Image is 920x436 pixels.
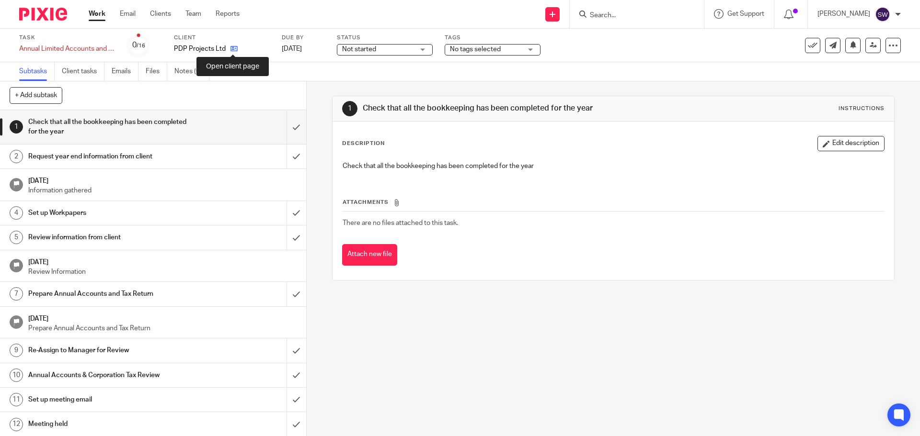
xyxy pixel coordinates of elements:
p: Check that all the bookkeeping has been completed for the year [343,161,884,171]
button: + Add subtask [10,87,62,103]
button: Attach new file [342,244,397,266]
a: Clients [150,9,171,19]
div: Instructions [839,105,885,112]
div: 4 [10,206,23,220]
h1: Check that all the bookkeeping has been completed for the year [363,103,634,113]
span: [DATE] [282,45,302,52]
div: 0 [132,40,145,51]
a: Email [120,9,136,19]
h1: [DATE] [28,174,297,186]
div: 11 [10,393,23,406]
h1: Annual Accounts & Corporation Tax Review [28,368,194,382]
a: Work [89,9,105,19]
h1: Request year end information from client [28,149,194,164]
label: Client [174,34,270,42]
div: 7 [10,287,23,301]
h1: [DATE] [28,312,297,324]
span: Get Support [727,11,764,17]
div: 1 [342,101,357,116]
div: 1 [10,120,23,134]
p: Information gathered [28,186,297,195]
span: No tags selected [450,46,501,53]
button: Edit description [817,136,885,151]
span: There are no files attached to this task. [343,220,458,226]
a: Reports [216,9,240,19]
a: Audit logs [217,62,253,81]
h1: Check that all the bookkeeping has been completed for the year [28,115,194,139]
label: Status [337,34,433,42]
span: Not started [342,46,376,53]
div: Annual Limited Accounts and Corporation Tax Return [19,44,115,54]
div: 2 [10,150,23,163]
a: Client tasks [62,62,104,81]
img: svg%3E [875,7,890,22]
div: 12 [10,418,23,431]
small: /16 [137,43,145,48]
h1: Set up meeting email [28,392,194,407]
span: Attachments [343,200,389,205]
label: Task [19,34,115,42]
input: Search [589,11,675,20]
a: Subtasks [19,62,55,81]
label: Due by [282,34,325,42]
label: Tags [445,34,540,42]
div: 9 [10,344,23,357]
h1: Prepare Annual Accounts and Tax Return [28,287,194,301]
p: Review Information [28,267,297,277]
img: Pixie [19,8,67,21]
p: PDP Projects Ltd [174,44,226,54]
h1: Set up Workpapers [28,206,194,220]
p: Description [342,140,385,147]
p: Prepare Annual Accounts and Tax Return [28,324,297,333]
a: Team [185,9,201,19]
h1: Re-Assign to Manager for Review [28,343,194,358]
a: Files [146,62,167,81]
div: 10 [10,369,23,382]
p: [PERSON_NAME] [817,9,870,19]
a: Emails [112,62,138,81]
h1: Review information from client [28,230,194,245]
h1: Meeting held [28,417,194,431]
a: Notes (0) [174,62,209,81]
h1: [DATE] [28,255,297,267]
div: 5 [10,231,23,244]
